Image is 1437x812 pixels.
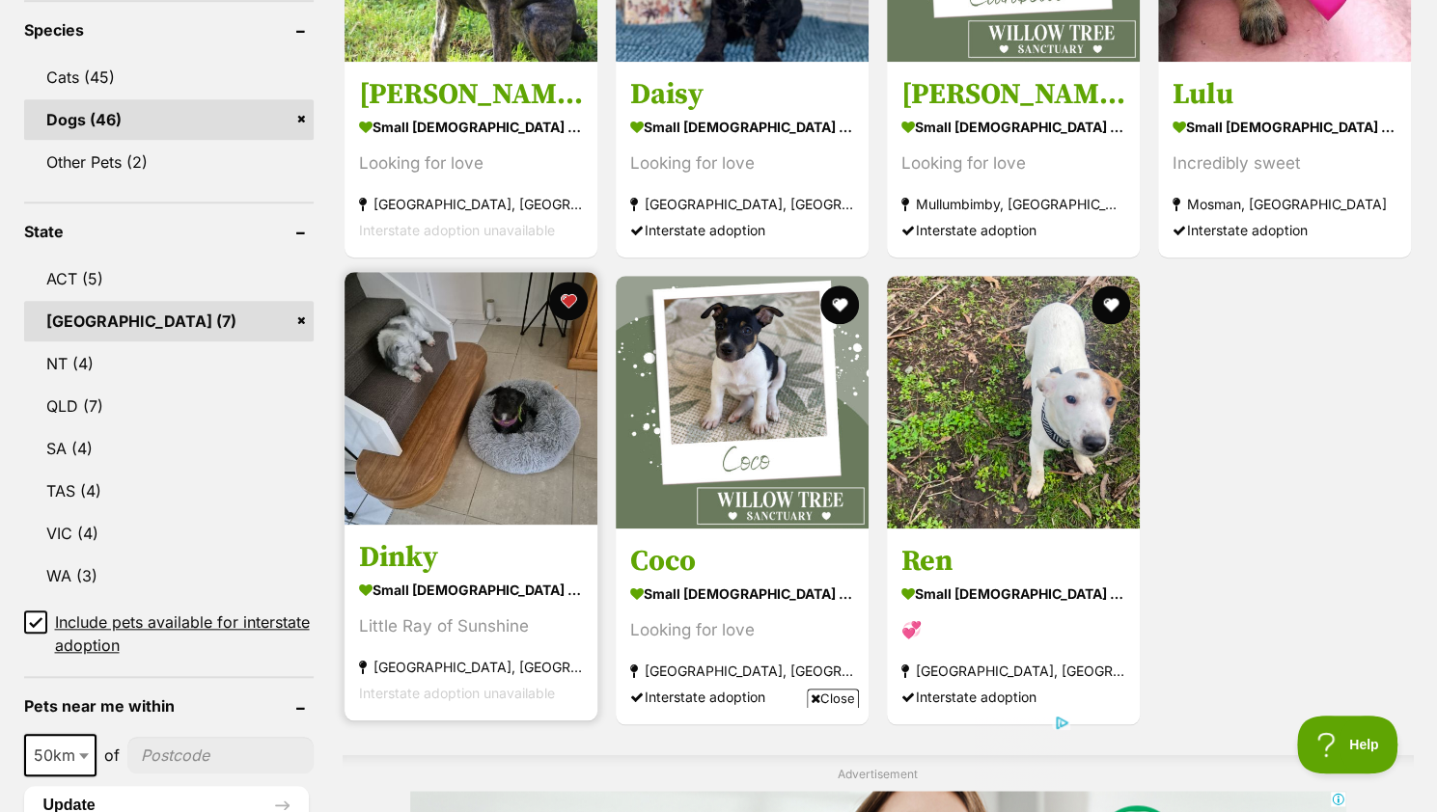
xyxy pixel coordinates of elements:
[24,513,314,554] a: VIC (4)
[359,685,555,701] span: Interstate adoption unavailable
[24,471,314,511] a: TAS (4)
[24,386,314,426] a: QLD (7)
[24,610,314,657] a: Include pets available for interstate adoption
[887,62,1140,257] a: [PERSON_NAME] small [DEMOGRAPHIC_DATA] Dog Looking for love Mullumbimby, [GEOGRAPHIC_DATA] Inters...
[359,76,583,113] h3: [PERSON_NAME]
[901,150,1125,176] div: Looking for love
[1173,76,1396,113] h3: Lulu
[1173,191,1396,217] strong: Mosman, [GEOGRAPHIC_DATA]
[630,684,854,710] div: Interstate adoption
[807,689,859,708] span: Close
[359,576,583,604] strong: small [DEMOGRAPHIC_DATA] Dog
[549,282,588,320] button: favourite
[630,658,854,684] strong: [GEOGRAPHIC_DATA], [GEOGRAPHIC_DATA]
[368,716,1070,802] iframe: Advertisement
[26,742,95,769] span: 50km
[24,99,314,140] a: Dogs (46)
[630,617,854,643] div: Looking for love
[24,428,314,469] a: SA (4)
[359,539,583,576] h3: Dinky
[359,113,583,141] strong: small [DEMOGRAPHIC_DATA] Dog
[24,555,314,596] a: WA (3)
[359,613,583,639] div: Little Ray of Sunshine
[630,113,854,141] strong: small [DEMOGRAPHIC_DATA] Dog
[820,285,859,324] button: favourite
[359,150,583,176] div: Looking for love
[127,737,314,773] input: postcode
[887,528,1140,724] a: Ren small [DEMOGRAPHIC_DATA] Dog 💞 [GEOGRAPHIC_DATA], [GEOGRAPHIC_DATA] Interstate adoption
[345,272,597,525] img: Dinky - Poodle (Toy) Dog
[1173,150,1396,176] div: Incredibly sweet
[24,258,314,299] a: ACT (5)
[901,580,1125,608] strong: small [DEMOGRAPHIC_DATA] Dog
[1092,285,1130,324] button: favourite
[901,617,1125,643] div: 💞
[901,217,1125,243] div: Interstate adoption
[901,658,1125,684] strong: [GEOGRAPHIC_DATA], [GEOGRAPHIC_DATA]
[104,744,120,767] span: of
[901,191,1125,217] strong: Mullumbimby, [GEOGRAPHIC_DATA]
[630,543,854,580] h3: Coco
[630,191,854,217] strong: [GEOGRAPHIC_DATA], [GEOGRAPHIC_DATA]
[630,150,854,176] div: Looking for love
[616,62,869,257] a: Daisy small [DEMOGRAPHIC_DATA] Dog Looking for love [GEOGRAPHIC_DATA], [GEOGRAPHIC_DATA] Intersta...
[345,525,597,720] a: Dinky small [DEMOGRAPHIC_DATA] Dog Little Ray of Sunshine [GEOGRAPHIC_DATA], [GEOGRAPHIC_DATA] In...
[901,76,1125,113] h3: [PERSON_NAME]
[901,543,1125,580] h3: Ren
[630,580,854,608] strong: small [DEMOGRAPHIC_DATA] Dog
[1173,217,1396,243] div: Interstate adoption
[901,113,1125,141] strong: small [DEMOGRAPHIC_DATA] Dog
[345,62,597,257] a: [PERSON_NAME] small [DEMOGRAPHIC_DATA] Dog Looking for love [GEOGRAPHIC_DATA], [GEOGRAPHIC_DATA] ...
[55,610,314,657] span: Include pets available for interstate adoption
[616,528,869,724] a: Coco small [DEMOGRAPHIC_DATA] Dog Looking for love [GEOGRAPHIC_DATA], [GEOGRAPHIC_DATA] Interstat...
[24,223,314,240] header: State
[901,684,1125,710] div: Interstate adoption
[24,21,314,39] header: Species
[616,276,869,528] img: Coco - Fox Terrier Dog
[630,217,854,243] div: Interstate adoption
[359,654,583,680] strong: [GEOGRAPHIC_DATA], [GEOGRAPHIC_DATA]
[1158,62,1411,257] a: Lulu small [DEMOGRAPHIC_DATA] Dog Incredibly sweet Mosman, [GEOGRAPHIC_DATA] Interstate adoption
[24,343,314,384] a: NT (4)
[24,734,97,776] span: 50km
[630,76,854,113] h3: Daisy
[24,697,314,715] header: Pets near me within
[359,222,555,238] span: Interstate adoption unavailable
[1173,113,1396,141] strong: small [DEMOGRAPHIC_DATA] Dog
[24,142,314,182] a: Other Pets (2)
[1297,716,1398,773] iframe: Help Scout Beacon - Open
[359,191,583,217] strong: [GEOGRAPHIC_DATA], [GEOGRAPHIC_DATA]
[24,57,314,97] a: Cats (45)
[887,276,1140,528] img: Ren - Mixed Dog
[24,301,314,341] a: [GEOGRAPHIC_DATA] (7)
